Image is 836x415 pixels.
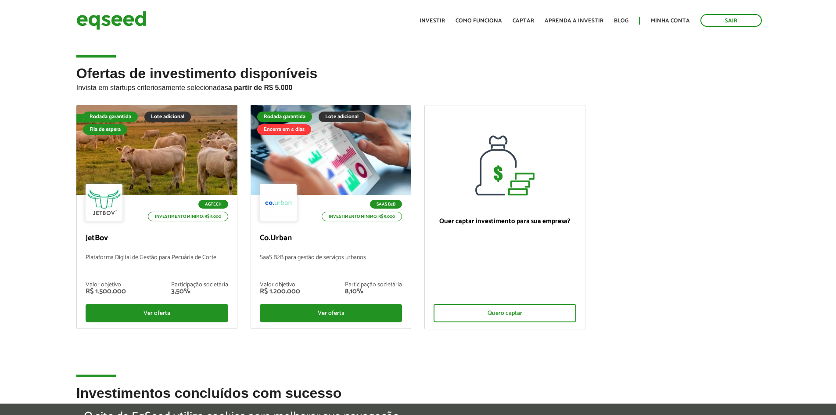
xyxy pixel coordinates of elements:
[700,14,762,27] a: Sair
[76,9,147,32] img: EqSeed
[424,105,585,329] a: Quer captar investimento para sua empresa? Quero captar
[260,282,300,288] div: Valor objetivo
[83,112,138,122] div: Rodada garantida
[86,282,126,288] div: Valor objetivo
[251,105,412,329] a: Rodada garantida Lote adicional Encerra em 4 dias SaaS B2B Investimento mínimo: R$ 5.000 Co.Urban...
[76,66,760,105] h2: Ofertas de investimento disponíveis
[76,114,122,123] div: Fila de espera
[651,18,690,24] a: Minha conta
[370,200,402,209] p: SaaS B2B
[257,112,312,122] div: Rodada garantida
[76,386,760,414] h2: Investimentos concluídos com sucesso
[198,200,228,209] p: Agtech
[322,212,402,221] p: Investimento mínimo: R$ 5.000
[86,304,228,322] div: Ver oferta
[228,84,293,91] strong: a partir de R$ 5.000
[319,112,365,122] div: Lote adicional
[76,105,237,329] a: Fila de espera Rodada garantida Lote adicional Fila de espera Agtech Investimento mínimo: R$ 5.00...
[545,18,603,24] a: Aprenda a investir
[257,124,311,135] div: Encerra em 4 dias
[171,288,228,295] div: 3,50%
[614,18,628,24] a: Blog
[345,288,402,295] div: 8,10%
[345,282,402,288] div: Participação societária
[260,254,402,273] p: SaaS B2B para gestão de serviços urbanos
[434,304,576,322] div: Quero captar
[456,18,502,24] a: Como funciona
[420,18,445,24] a: Investir
[86,254,228,273] p: Plataforma Digital de Gestão para Pecuária de Corte
[171,282,228,288] div: Participação societária
[144,112,191,122] div: Lote adicional
[434,217,576,225] p: Quer captar investimento para sua empresa?
[260,234,402,243] p: Co.Urban
[513,18,534,24] a: Captar
[148,212,228,221] p: Investimento mínimo: R$ 5.000
[86,234,228,243] p: JetBov
[260,304,402,322] div: Ver oferta
[86,288,126,295] div: R$ 1.500.000
[260,288,300,295] div: R$ 1.200.000
[83,124,127,135] div: Fila de espera
[76,81,760,92] p: Invista em startups criteriosamente selecionadas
